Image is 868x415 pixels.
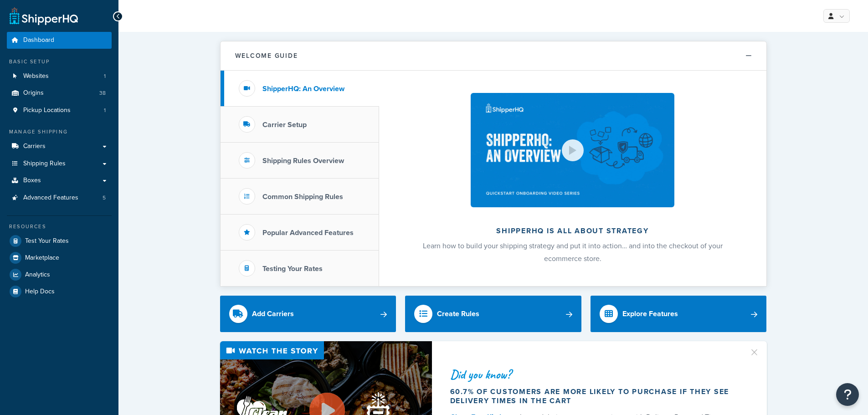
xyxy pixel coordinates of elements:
[103,194,106,202] span: 5
[23,89,44,97] span: Origins
[23,72,49,80] span: Websites
[7,155,112,172] a: Shipping Rules
[252,307,294,320] div: Add Carriers
[836,383,859,406] button: Open Resource Center
[221,41,766,71] button: Welcome Guide
[25,288,55,296] span: Help Docs
[220,296,396,332] a: Add Carriers
[450,387,738,405] div: 60.7% of customers are more likely to purchase if they see delivery times in the cart
[7,233,112,249] a: Test Your Rates
[99,89,106,97] span: 38
[437,307,479,320] div: Create Rules
[23,107,71,114] span: Pickup Locations
[7,85,112,102] a: Origins38
[7,68,112,85] li: Websites
[423,241,723,264] span: Learn how to build your shipping strategy and put it into action… and into the checkout of your e...
[7,85,112,102] li: Origins
[7,190,112,206] li: Advanced Features
[262,229,354,237] h3: Popular Advanced Features
[104,107,106,114] span: 1
[405,296,581,332] a: Create Rules
[591,296,767,332] a: Explore Features
[23,160,66,168] span: Shipping Rules
[25,271,50,279] span: Analytics
[7,223,112,231] div: Resources
[25,254,59,262] span: Marketplace
[403,227,742,235] h2: ShipperHQ is all about strategy
[7,58,112,66] div: Basic Setup
[7,102,112,119] a: Pickup Locations1
[23,194,78,202] span: Advanced Features
[262,85,344,93] h3: ShipperHQ: An Overview
[23,177,41,184] span: Boxes
[235,52,298,59] h2: Welcome Guide
[262,193,343,201] h3: Common Shipping Rules
[450,368,738,381] div: Did you know?
[262,121,307,129] h3: Carrier Setup
[7,250,112,266] a: Marketplace
[622,307,678,320] div: Explore Features
[7,32,112,49] a: Dashboard
[25,237,69,245] span: Test Your Rates
[7,102,112,119] li: Pickup Locations
[471,93,674,207] img: ShipperHQ is all about strategy
[7,68,112,85] a: Websites1
[23,143,46,150] span: Carriers
[7,172,112,189] a: Boxes
[7,138,112,155] a: Carriers
[262,157,344,165] h3: Shipping Rules Overview
[23,36,54,44] span: Dashboard
[7,190,112,206] a: Advanced Features5
[262,265,323,273] h3: Testing Your Rates
[7,266,112,283] a: Analytics
[7,128,112,136] div: Manage Shipping
[7,283,112,300] a: Help Docs
[104,72,106,80] span: 1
